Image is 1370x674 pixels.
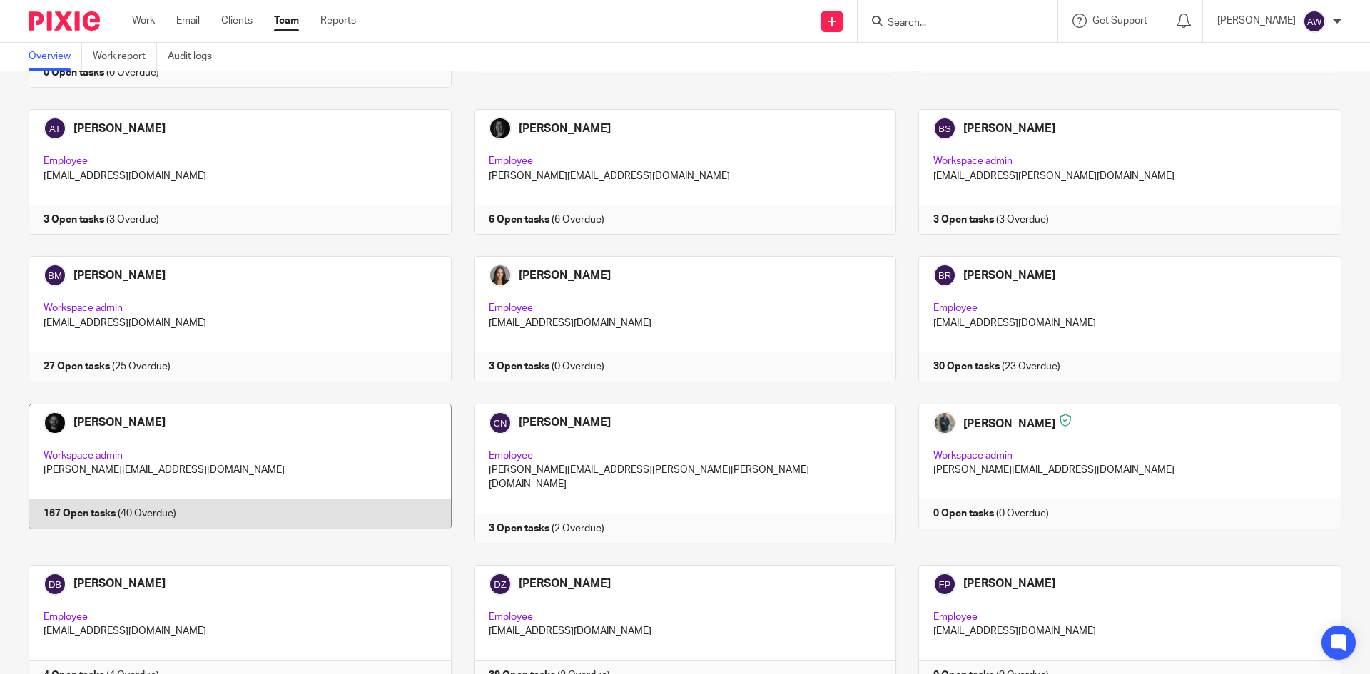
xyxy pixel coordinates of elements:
a: Audit logs [168,43,223,71]
a: Reports [320,14,356,28]
a: Email [176,14,200,28]
img: svg%3E [1303,10,1326,33]
a: Overview [29,43,82,71]
a: Team [274,14,299,28]
a: Work [132,14,155,28]
img: Pixie [29,11,100,31]
p: [PERSON_NAME] [1217,14,1296,28]
span: Get Support [1092,16,1147,26]
a: Work report [93,43,157,71]
input: Search [886,17,1015,30]
a: Clients [221,14,253,28]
